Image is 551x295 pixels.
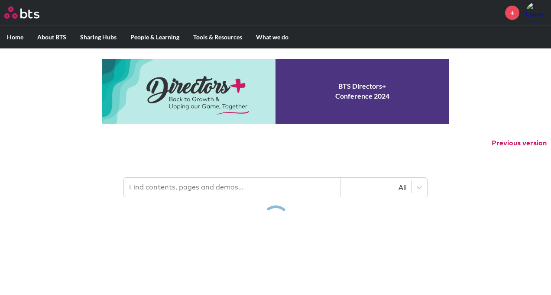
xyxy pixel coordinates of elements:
a: + [505,6,519,20]
a: Go home [4,6,55,19]
label: What we do [249,26,295,48]
div: All [345,183,407,192]
label: People & Learning [123,26,186,48]
img: BTS Logo [4,6,39,19]
input: Find contents, pages and demos... [124,178,340,197]
img: Laura Monti [526,2,547,23]
label: Sharing Hubs [73,26,123,48]
button: Previous version [492,138,547,148]
a: Conference 2024 [102,59,449,124]
label: Tools & Resources [186,26,249,48]
a: Profile [526,2,547,23]
label: About BTS [30,26,73,48]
